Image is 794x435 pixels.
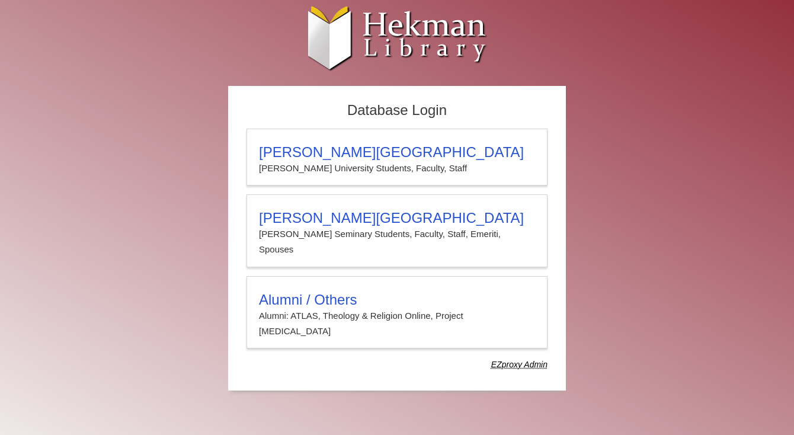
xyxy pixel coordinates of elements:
[259,161,535,176] p: [PERSON_NAME] University Students, Faculty, Staff
[491,360,548,369] dfn: Use Alumni login
[246,129,548,185] a: [PERSON_NAME][GEOGRAPHIC_DATA][PERSON_NAME] University Students, Faculty, Staff
[259,308,535,340] p: Alumni: ATLAS, Theology & Religion Online, Project [MEDICAL_DATA]
[259,144,535,161] h3: [PERSON_NAME][GEOGRAPHIC_DATA]
[246,194,548,267] a: [PERSON_NAME][GEOGRAPHIC_DATA][PERSON_NAME] Seminary Students, Faculty, Staff, Emeriti, Spouses
[259,226,535,258] p: [PERSON_NAME] Seminary Students, Faculty, Staff, Emeriti, Spouses
[259,292,535,340] summary: Alumni / OthersAlumni: ATLAS, Theology & Religion Online, Project [MEDICAL_DATA]
[259,292,535,308] h3: Alumni / Others
[259,210,535,226] h3: [PERSON_NAME][GEOGRAPHIC_DATA]
[241,98,553,123] h2: Database Login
